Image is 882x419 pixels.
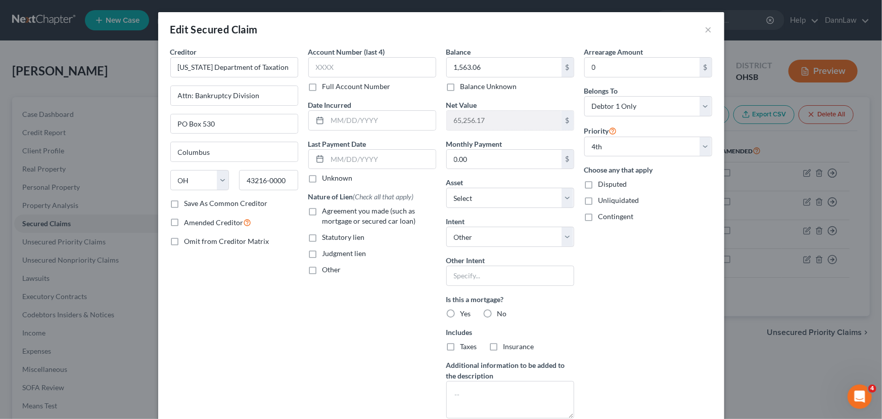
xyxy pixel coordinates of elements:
span: Asset [446,178,463,187]
div: $ [562,150,574,169]
input: Enter zip... [239,170,298,190]
label: Additional information to be added to the description [446,360,574,381]
span: Insurance [503,342,534,351]
span: Unliquidated [598,196,639,204]
label: Intent [446,216,465,227]
label: Arrearage Amount [584,47,643,57]
div: $ [562,111,574,130]
div: Edit Secured Claim [170,22,258,36]
input: 0.00 [447,111,562,130]
span: Disputed [598,180,627,188]
label: Choose any that apply [584,164,712,175]
label: Account Number (last 4) [308,47,385,57]
input: Enter city... [171,142,298,161]
input: MM/DD/YYYY [328,111,436,130]
span: Creditor [170,48,197,56]
button: × [705,23,712,35]
div: $ [700,58,712,77]
span: (Check all that apply) [353,192,414,201]
label: Last Payment Date [308,139,366,149]
input: Specify... [446,266,574,286]
label: Save As Common Creditor [184,198,268,208]
span: Judgment lien [322,249,366,258]
span: Amended Creditor [184,218,244,227]
span: Statutory lien [322,233,365,241]
iframe: Intercom live chat [848,385,872,409]
div: $ [562,58,574,77]
span: 4 [868,385,876,393]
span: No [497,309,507,318]
label: Includes [446,327,574,338]
input: Enter address... [171,86,298,105]
label: Other Intent [446,255,485,266]
label: Monthly Payment [446,139,502,149]
label: Balance Unknown [460,81,517,92]
span: Yes [460,309,471,318]
span: Taxes [460,342,477,351]
label: Is this a mortgage? [446,294,574,305]
label: Nature of Lien [308,191,414,202]
input: 0.00 [447,58,562,77]
span: Other [322,265,341,274]
input: MM/DD/YYYY [328,150,436,169]
label: Date Incurred [308,100,352,110]
label: Priority [584,124,617,137]
label: Unknown [322,173,353,183]
span: Contingent [598,212,634,221]
label: Balance [446,47,471,57]
input: 0.00 [585,58,700,77]
span: Belongs To [584,87,618,95]
label: Net Value [446,100,477,110]
input: Apt, Suite, etc... [171,114,298,134]
input: XXXX [308,57,436,77]
span: Omit from Creditor Matrix [184,237,269,245]
input: 0.00 [447,150,562,169]
input: Search creditor by name... [170,57,298,77]
label: Full Account Number [322,81,391,92]
span: Agreement you made (such as mortgage or secured car loan) [322,206,416,225]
